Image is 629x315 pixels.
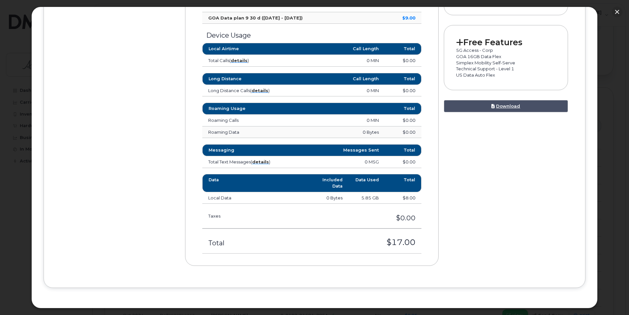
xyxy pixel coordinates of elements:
[385,174,421,192] th: Total
[208,214,285,218] h3: Taxes
[385,192,421,204] td: $8.00
[294,156,385,168] td: 0 MSG
[294,144,385,156] th: Messages Sent
[385,156,421,168] td: $0.00
[294,115,385,126] td: 0 MIN
[297,238,415,247] h3: $17.00
[251,159,270,164] span: ( )
[348,174,385,192] th: Data Used
[385,144,421,156] th: Total
[294,126,385,138] td: 0 Bytes
[202,192,312,204] td: Local Data
[348,192,385,204] td: 5.85 GB
[385,126,421,138] td: $0.00
[252,159,269,164] a: details
[312,192,348,204] td: 0 Bytes
[297,214,415,222] h3: $0.00
[202,115,294,126] td: Roaming Calls
[202,174,312,192] th: Data
[208,239,285,247] h3: Total
[202,144,294,156] th: Messaging
[385,115,421,126] td: $0.00
[202,156,294,168] td: Total Text Messages
[312,174,348,192] th: Included Data
[202,126,294,138] td: Roaming Data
